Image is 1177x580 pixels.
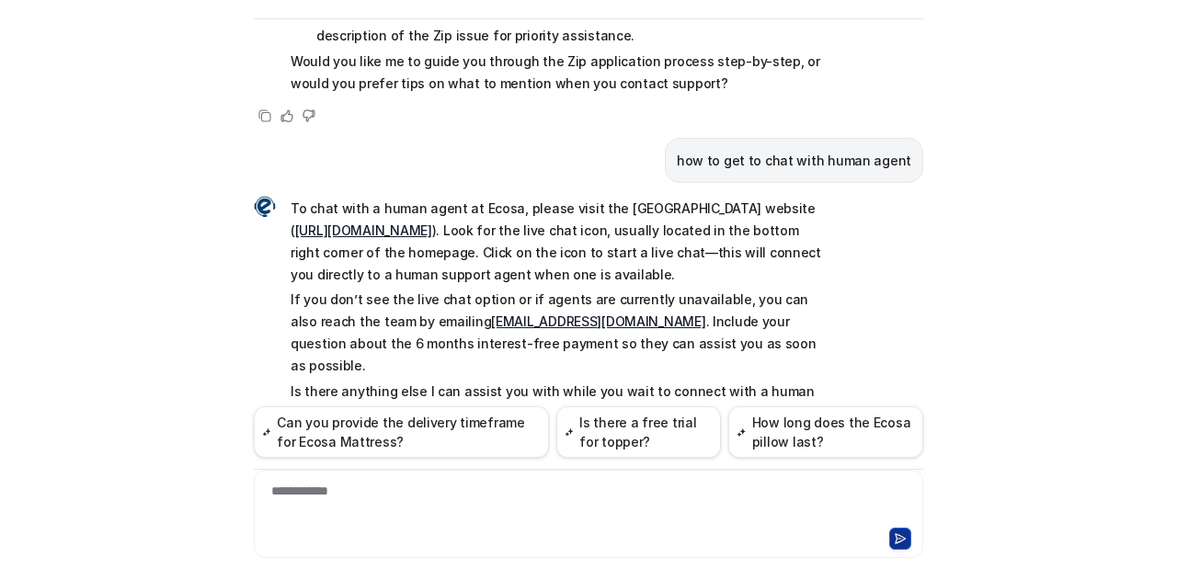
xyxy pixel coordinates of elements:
[491,313,705,329] a: [EMAIL_ADDRESS][DOMAIN_NAME]
[291,381,828,425] p: Is there anything else I can assist you with while you wait to connect with a human agent?
[291,51,828,95] p: Would you like me to guide you through the Zip application process step-by-step, or would you pre...
[254,406,549,458] button: Can you provide the delivery timeframe for Ecosa Mattress?
[291,289,828,377] p: If you don’t see the live chat option or if agents are currently unavailable, you can also reach ...
[295,222,432,238] a: [URL][DOMAIN_NAME]
[311,3,828,47] li: Emailing with your order details and a description of the Zip issue for priority assistance.
[291,198,828,286] p: To chat with a human agent at Ecosa, please visit the [GEOGRAPHIC_DATA] website ( ). Look for the...
[556,406,721,458] button: Is there a free trial for topper?
[728,406,923,458] button: How long does the Ecosa pillow last?
[254,196,276,218] img: Widget
[677,150,911,172] p: how to get to chat with human agent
